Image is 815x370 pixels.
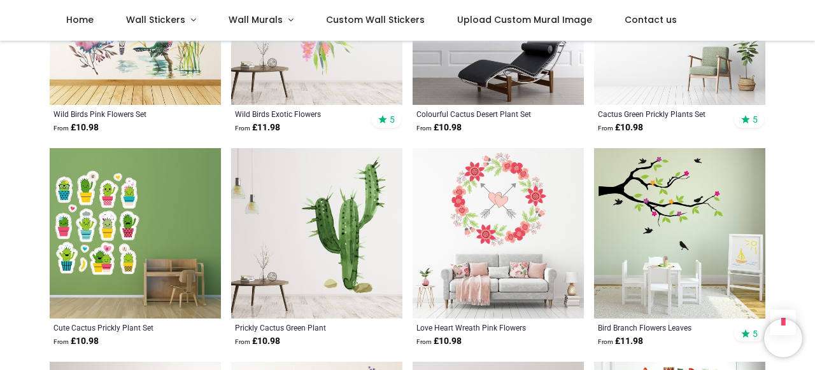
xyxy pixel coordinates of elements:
[753,328,758,339] span: 5
[457,13,592,26] span: Upload Custom Mural Image
[53,125,69,132] span: From
[753,114,758,125] span: 5
[416,109,547,119] a: Colourful Cactus Desert Plant Set
[235,335,280,348] strong: £ 10.98
[416,125,432,132] span: From
[326,13,425,26] span: Custom Wall Stickers
[390,114,395,125] span: 5
[598,121,643,134] strong: £ 10.98
[231,148,402,319] img: Prickly Cactus Green Plant Wall Sticker
[598,335,643,348] strong: £ 11.98
[53,322,184,332] a: Cute Cactus Prickly Plant Set
[598,322,728,332] a: Bird Branch Flowers Leaves
[53,335,99,348] strong: £ 10.98
[416,335,462,348] strong: £ 10.98
[416,121,462,134] strong: £ 10.98
[53,109,184,119] a: Wild Birds Pink Flowers Set
[235,338,250,345] span: From
[625,13,677,26] span: Contact us
[235,322,365,332] a: Prickly Cactus Green Plant
[764,319,802,357] iframe: Brevo live chat
[229,13,283,26] span: Wall Murals
[126,13,185,26] span: Wall Stickers
[235,121,280,134] strong: £ 11.98
[416,338,432,345] span: From
[598,338,613,345] span: From
[413,148,584,319] img: Love Heart Wreath Pink Flowers Wall Sticker
[416,322,547,332] a: Love Heart Wreath Pink Flowers
[53,338,69,345] span: From
[235,125,250,132] span: From
[598,125,613,132] span: From
[594,148,765,319] img: Bird Branch Flowers Leaves Wall Sticker
[235,109,365,119] a: Wild Birds Exotic Flowers
[66,13,94,26] span: Home
[50,148,221,319] img: Cute Cactus Prickly Plant Wall Sticker Set
[53,121,99,134] strong: £ 10.98
[598,109,728,119] a: Cactus Green Prickly Plants Set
